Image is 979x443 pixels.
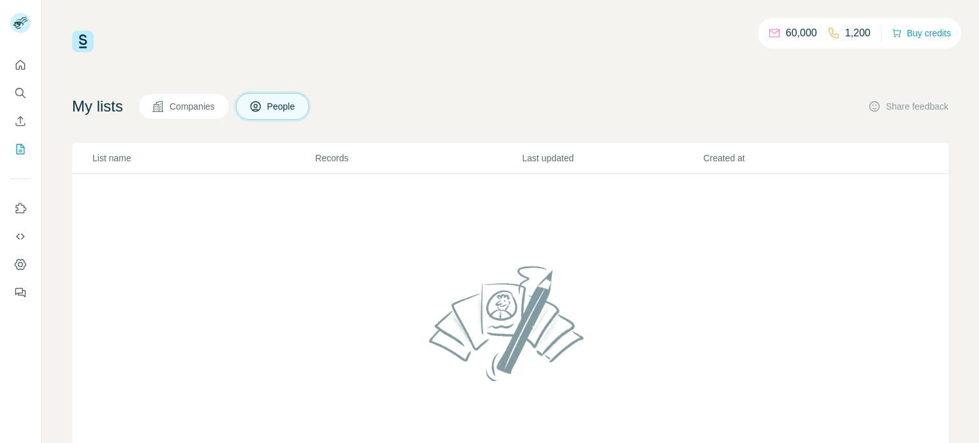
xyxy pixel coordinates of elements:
[10,281,31,304] button: Feedback
[845,25,871,41] p: 1,200
[10,253,31,276] button: Dashboard
[10,110,31,133] button: Enrich CSV
[170,100,216,113] span: Companies
[424,255,597,391] img: No lists found
[522,152,702,164] p: Last updated
[315,152,521,164] p: Records
[72,31,94,52] img: Surfe Logo
[868,100,948,113] button: Share feedback
[10,54,31,76] button: Quick start
[72,96,123,117] h4: My lists
[892,24,951,42] button: Buy credits
[703,152,883,164] p: Created at
[10,197,31,220] button: Use Surfe on LinkedIn
[786,25,817,41] p: 60,000
[10,138,31,161] button: My lists
[267,100,296,113] span: People
[10,225,31,248] button: Use Surfe API
[10,82,31,105] button: Search
[92,152,314,164] p: List name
